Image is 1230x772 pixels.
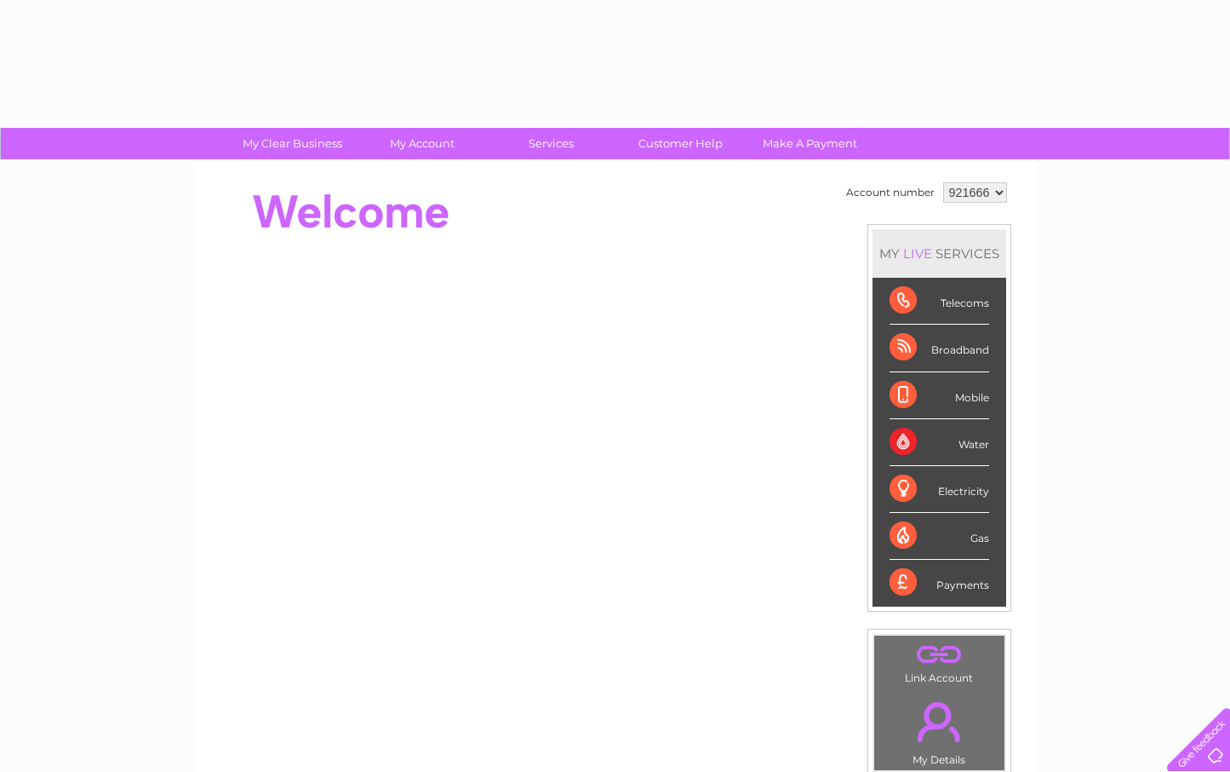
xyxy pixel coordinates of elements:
div: Water [890,419,989,466]
div: Mobile [890,372,989,419]
div: Payments [890,560,989,606]
a: My Clear Business [222,128,363,159]
a: Make A Payment [740,128,880,159]
a: Customer Help [610,128,751,159]
td: Account number [842,178,939,207]
div: Gas [890,513,989,560]
a: . [878,640,1000,670]
td: My Details [873,688,1005,771]
div: Telecoms [890,278,989,325]
td: Link Account [873,635,1005,688]
div: Electricity [890,466,989,513]
div: Broadband [890,325,989,372]
div: LIVE [900,245,935,262]
a: Services [481,128,621,159]
div: MY SERVICES [872,229,1006,278]
a: My Account [352,128,492,159]
a: . [878,692,1000,752]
